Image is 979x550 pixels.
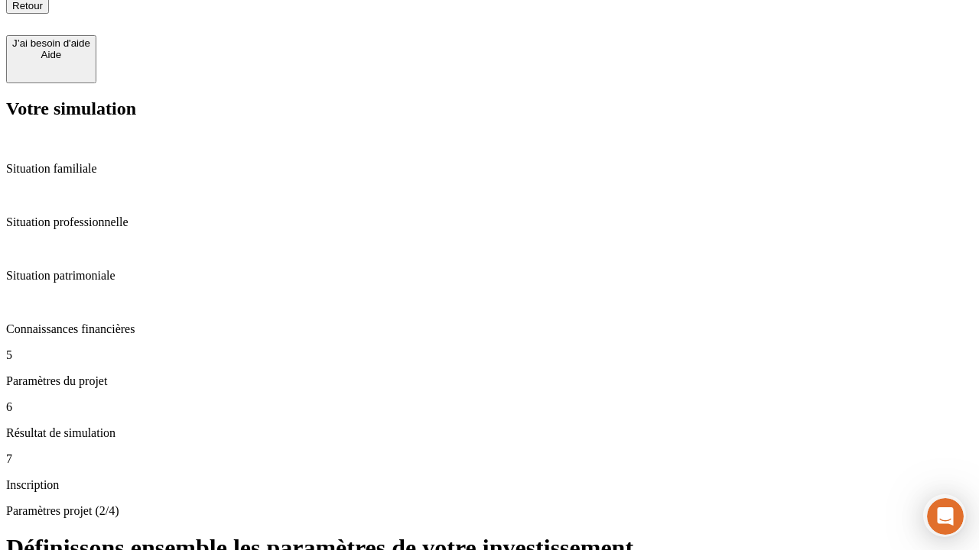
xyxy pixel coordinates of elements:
[6,269,973,283] p: Situation patrimoniale
[927,498,964,535] iframe: Intercom live chat
[6,426,973,440] p: Résultat de simulation
[6,348,973,362] p: 5
[6,504,973,518] p: Paramètres projet (2/4)
[923,494,966,537] iframe: Intercom live chat discovery launcher
[12,49,90,60] div: Aide
[6,162,973,176] p: Situation familiale
[6,99,973,119] h2: Votre simulation
[6,35,96,83] button: J’ai besoin d'aideAide
[12,37,90,49] div: J’ai besoin d'aide
[6,215,973,229] p: Situation professionnelle
[6,478,973,492] p: Inscription
[6,400,973,414] p: 6
[6,374,973,388] p: Paramètres du projet
[6,452,973,466] p: 7
[6,322,973,336] p: Connaissances financières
